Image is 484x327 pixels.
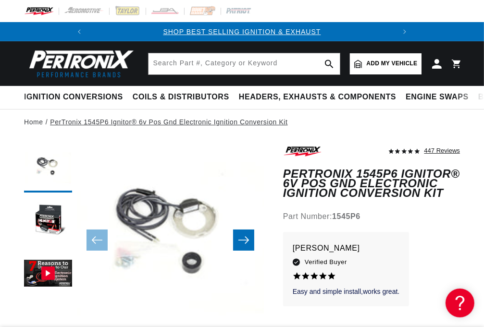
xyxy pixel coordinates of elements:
[293,287,400,297] p: Easy and simple install,works great.
[24,117,460,127] nav: breadcrumbs
[149,53,340,74] input: Search Part #, Category or Keyword
[283,210,460,223] div: Part Number:
[24,145,72,193] button: Load image 1 in gallery view
[283,169,460,198] h1: PerTronix 1545P6 Ignitor® 6v Pos Gnd Electronic Ignition Conversion Kit
[332,212,360,220] strong: 1545P6
[24,92,123,102] span: Ignition Conversions
[163,28,321,36] a: SHOP BEST SELLING IGNITION & EXHAUST
[395,22,414,41] button: Translation missing: en.sections.announcements.next_announcement
[24,47,135,80] img: Pertronix
[401,86,473,109] summary: Engine Swaps
[133,92,229,102] span: Coils & Distributors
[367,59,418,68] span: Add my vehicle
[234,86,401,109] summary: Headers, Exhausts & Components
[89,26,395,37] div: Announcement
[50,117,287,127] a: PerTronix 1545P6 Ignitor® 6v Pos Gnd Electronic Ignition Conversion Kit
[70,22,89,41] button: Translation missing: en.sections.announcements.previous_announcement
[293,242,400,255] p: [PERSON_NAME]
[24,197,72,245] button: Load image 2 in gallery view
[424,145,460,156] div: 447 Reviews
[233,230,254,251] button: Slide right
[24,86,128,109] summary: Ignition Conversions
[305,257,347,267] span: Verified Buyer
[406,92,469,102] span: Engine Swaps
[87,230,108,251] button: Slide left
[319,53,340,74] button: search button
[350,53,422,74] a: Add my vehicle
[128,86,234,109] summary: Coils & Distributors
[89,26,395,37] div: 1 of 2
[239,92,396,102] span: Headers, Exhausts & Components
[24,117,43,127] a: Home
